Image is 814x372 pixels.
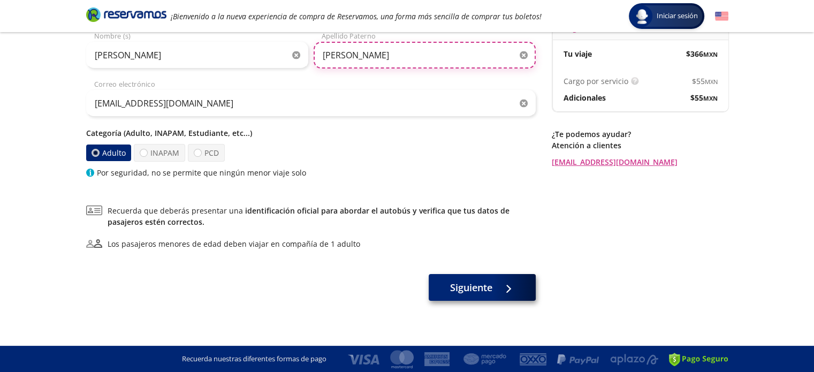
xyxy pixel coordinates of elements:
small: MXN [703,94,718,102]
input: Correo electrónico [86,90,536,117]
span: $ 55 [690,92,718,103]
label: Adulto [85,145,131,162]
label: INAPAM [134,144,185,162]
i: Brand Logo [86,6,166,22]
p: Adicionales [564,92,606,103]
a: Brand Logo [86,6,166,26]
input: Apellido Paterno [314,42,536,69]
a: identificación oficial para abordar el autobús y verifica que tus datos de pasajeros estén correc... [108,206,509,227]
a: [EMAIL_ADDRESS][DOMAIN_NAME] [552,156,728,168]
span: Iniciar sesión [652,11,702,21]
p: ¿Te podemos ayudar? [552,128,728,140]
p: Cargo por servicio [564,75,628,87]
span: Recuerda que deberás presentar una [108,205,536,227]
button: Siguiente [429,274,536,301]
small: MXN [705,78,718,86]
p: Por seguridad, no se permite que ningún menor viaje solo [97,167,306,178]
em: ¡Bienvenido a la nueva experiencia de compra de Reservamos, una forma más sencilla de comprar tus... [171,11,542,21]
input: Nombre (s) [86,42,308,69]
span: $ 366 [686,48,718,59]
p: Categoría (Adulto, INAPAM, Estudiante, etc...) [86,127,536,139]
button: English [715,10,728,23]
label: PCD [188,144,225,162]
small: MXN [703,50,718,58]
p: Recuerda nuestras diferentes formas de pago [182,354,326,365]
span: Siguiente [450,280,492,295]
span: $ 55 [692,75,718,87]
p: Tu viaje [564,48,592,59]
div: Los pasajeros menores de edad deben viajar en compañía de 1 adulto [108,238,360,249]
p: Atención a clientes [552,140,728,151]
